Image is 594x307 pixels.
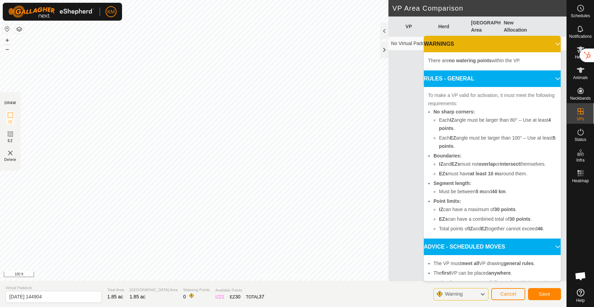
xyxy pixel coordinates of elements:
[424,243,505,251] span: ADVICE - SCHEDULED MOVES
[433,153,462,158] b: Boundaries:
[433,269,557,277] li: The VP can be placed .
[433,198,461,204] b: Point limits:
[576,158,584,162] span: Infra
[469,226,473,231] b: IZ
[6,149,14,157] img: VP
[3,45,11,53] button: –
[567,286,594,305] a: Help
[439,224,557,233] li: Total points of and together cannot exceed .
[215,287,264,293] span: Available Points
[424,75,474,83] span: RULES - GENERAL
[107,287,124,293] span: Total Area
[424,70,561,87] p-accordion-header: RULES - GENERAL
[246,293,264,300] div: TOTAL
[424,40,454,48] span: WARNINGS
[491,288,525,300] button: Cancel
[183,294,186,299] span: 0
[509,216,530,222] b: 30 points
[492,189,506,194] b: 40 km
[470,171,499,176] b: at least 10 m
[442,270,451,276] b: first
[235,294,241,299] span: 30
[130,287,178,293] span: [GEOGRAPHIC_DATA] Area
[439,187,557,196] li: Must be between and .
[461,261,479,266] b: meet all
[436,17,468,37] th: Herd
[183,287,210,293] span: Watering Points
[445,291,463,297] span: Warning
[439,205,557,213] li: can have a maximum of .
[439,215,557,223] li: can have a combined total of .
[451,161,460,167] b: EZs
[575,55,586,59] span: Herds
[468,17,501,37] th: [GEOGRAPHIC_DATA] Area
[569,34,592,39] span: Notifications
[450,135,456,141] b: EZ
[570,266,591,286] div: Open chat
[259,294,264,299] span: 37
[388,37,566,51] td: No Virtual Paddocks yet, now.
[570,96,591,100] span: Neckbands
[539,291,550,297] span: Save
[215,293,224,300] div: IZ
[428,92,555,106] span: To make a VP valid for activation, it must meet the following requirements:
[424,52,561,70] p-accordion-content: WARNINGS
[501,17,533,37] th: New Allocation
[439,160,557,168] li: and must not or themselves.
[439,135,555,149] b: 5 points
[504,261,533,266] b: general rules
[450,117,454,123] b: IZ
[476,189,484,194] b: 5 m
[403,17,436,37] th: VP
[439,171,448,176] b: EZs
[3,25,11,33] button: Reset Map
[433,278,557,295] li: Each VP must with the previous one.
[439,161,443,167] b: IZ
[428,58,520,63] span: There are within the VP.
[108,8,115,15] span: KM
[500,161,520,167] b: intersect
[15,25,23,33] button: Map Layers
[230,293,241,300] div: EZ
[4,100,16,106] div: DRAW
[256,272,282,278] a: Privacy Policy
[219,294,224,299] span: 21
[573,76,588,80] span: Animals
[439,207,443,212] b: IZ
[424,239,561,255] p-accordion-header: ADVICE - SCHEDULED MOVES
[439,116,557,132] li: Each angle must be larger than 80° – Use at least .
[130,294,145,299] span: 1.85 ac
[572,179,589,183] span: Heatmap
[8,6,94,18] img: Gallagher Logo
[433,180,471,186] b: Segment length:
[481,226,487,231] b: EZ
[433,259,557,267] li: The VP must VP drawing .
[488,270,511,276] b: anywhere
[571,14,590,18] span: Schedules
[439,216,448,222] b: EZs
[537,226,543,231] b: 46
[107,294,123,299] span: 1.85 ac
[489,280,518,285] b: fully overlap
[478,161,496,167] b: overlap
[449,58,492,63] b: no watering points
[494,207,515,212] b: 30 points
[424,87,561,238] p-accordion-content: RULES - GENERAL
[8,138,13,143] span: EZ
[290,272,310,278] a: Contact Us
[5,285,102,291] span: Virtual Paddock
[439,134,557,150] li: Each angle must be larger than 100° – Use at least .
[576,298,585,303] span: Help
[4,157,16,162] span: Delete
[3,36,11,44] button: +
[9,119,12,124] span: IZ
[500,291,516,297] span: Cancel
[439,117,551,131] b: 4 points
[424,36,561,52] p-accordion-header: WARNINGS
[393,4,566,12] h2: VP Area Comparison
[439,169,557,178] li: must have around them.
[528,288,561,300] button: Save
[574,138,586,142] span: Status
[444,280,472,285] b: subsequent
[576,117,584,121] span: VPs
